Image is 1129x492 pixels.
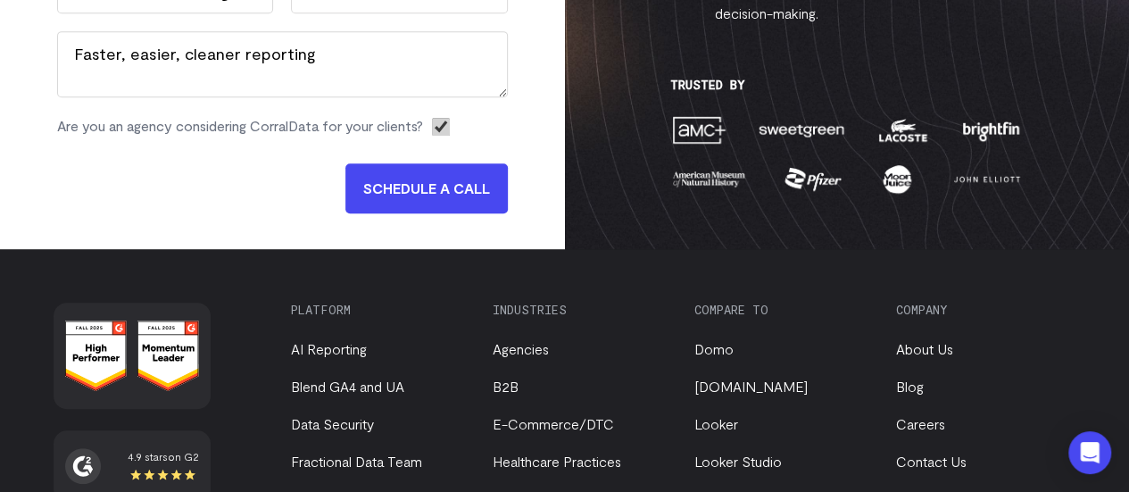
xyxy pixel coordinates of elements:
[493,340,549,357] a: Agencies
[895,378,923,395] a: Blog
[694,303,875,317] h3: Compare to
[291,340,367,357] a: AI Reporting
[168,450,199,463] span: on G2
[694,340,734,357] a: Domo
[694,415,738,432] a: Looker
[493,453,621,470] a: Healthcare Practices
[1068,431,1111,474] div: Open Intercom Messenger
[694,453,782,470] a: Looker Studio
[895,453,966,470] a: Contact Us
[694,378,808,395] a: [DOMAIN_NAME]
[670,78,1023,92] h3: Trusted By
[493,378,519,395] a: B2B
[57,115,423,137] label: Are you an agency considering CorralData for your clients?
[291,453,422,470] a: Fractional Data Team
[895,303,1075,317] h3: Company
[291,415,374,432] a: Data Security
[65,448,199,484] a: 4.9 starson G2
[345,163,508,213] input: SCHEDULE A CALL
[128,448,199,464] div: 4.9 stars
[493,303,673,317] h3: Industries
[895,415,944,432] a: Careers
[493,415,614,432] a: E-Commerce/DTC
[895,340,952,357] a: About Us
[291,303,471,317] h3: Platform
[291,378,404,395] a: Blend GA4 and UA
